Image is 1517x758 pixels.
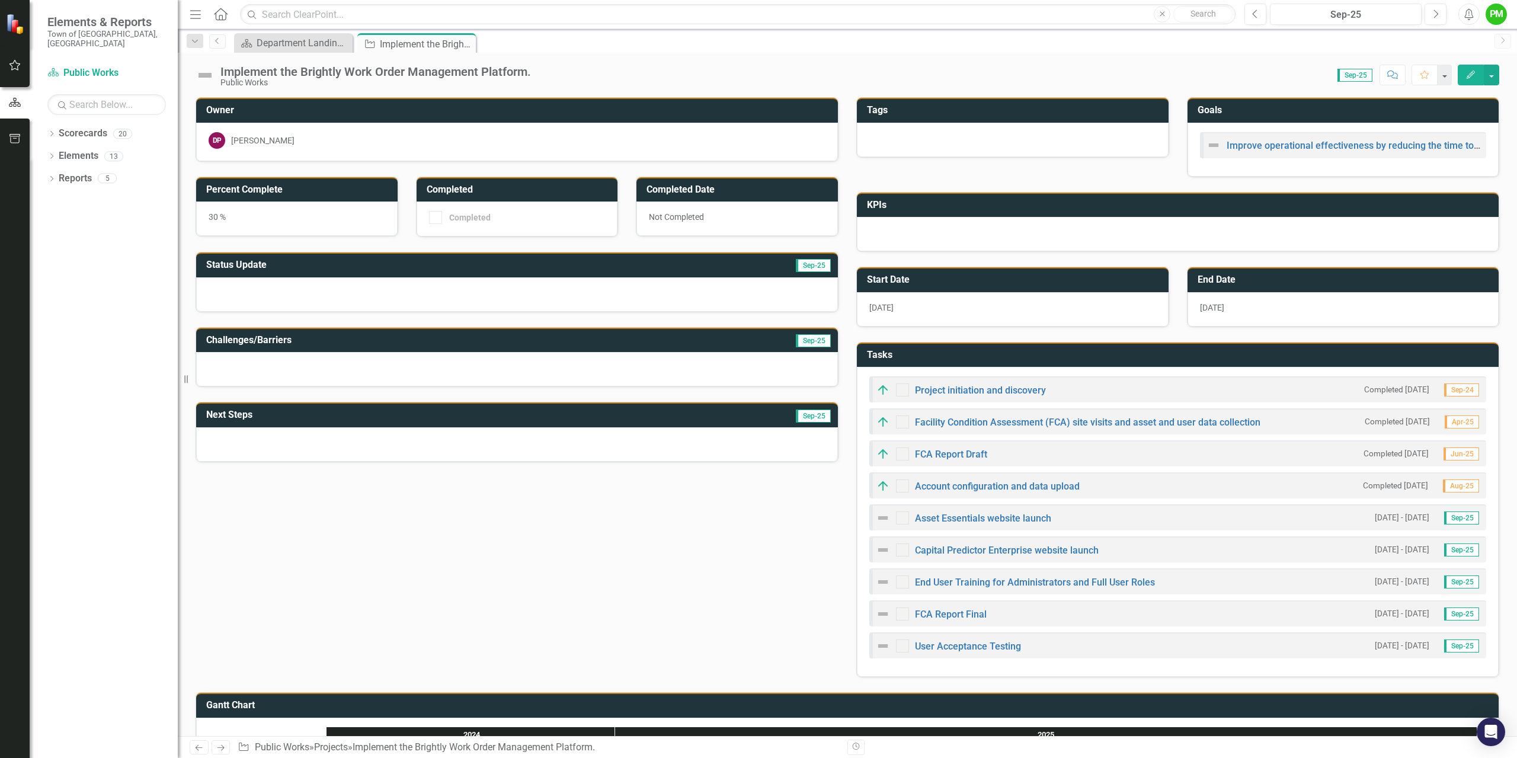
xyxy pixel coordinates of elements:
[1365,416,1430,427] small: Completed [DATE]
[1444,543,1479,556] span: Sep-25
[1200,303,1224,312] span: [DATE]
[1364,384,1429,395] small: Completed [DATE]
[867,350,1493,360] h3: Tasks
[1190,9,1216,18] span: Search
[59,172,92,185] a: Reports
[238,741,838,754] div: » »
[255,741,309,753] a: Public Works
[876,543,890,557] img: Not Defined
[1444,511,1479,524] span: Sep-25
[113,129,132,139] div: 20
[1444,639,1479,653] span: Sep-25
[237,36,350,50] a: Department Landing Page
[6,13,27,34] img: ClearPoint Strategy
[206,700,1493,711] h3: Gantt Chart
[915,385,1046,396] a: Project initiation and discovery
[915,577,1155,588] a: End User Training for Administrators and Full User Roles
[1364,448,1429,459] small: Completed [DATE]
[1375,640,1429,651] small: [DATE] - [DATE]
[867,274,1163,285] h3: Start Date
[1444,383,1479,396] span: Sep-24
[1198,105,1493,116] h3: Goals
[796,410,831,423] span: Sep-25
[47,29,166,49] small: Town of [GEOGRAPHIC_DATA], [GEOGRAPHIC_DATA]
[47,66,166,80] a: Public Works
[1198,274,1493,285] h3: End Date
[104,151,123,161] div: 13
[98,174,117,184] div: 5
[1477,718,1505,746] div: Open Intercom Messenger
[876,607,890,621] img: Not Defined
[876,575,890,589] img: Not Defined
[1274,8,1417,22] div: Sep-25
[1486,4,1507,25] button: PM
[59,127,107,140] a: Scorecards
[647,184,832,195] h3: Completed Date
[427,184,612,195] h3: Completed
[1444,575,1479,589] span: Sep-25
[1173,6,1233,23] button: Search
[915,481,1080,492] a: Account configuration and data upload
[915,513,1051,524] a: Asset Essentials website launch
[47,94,166,115] input: Search Below...
[206,105,832,116] h3: Owner
[876,639,890,653] img: Not Defined
[1206,138,1221,152] img: Not Defined
[876,511,890,525] img: Not Defined
[1337,69,1372,82] span: Sep-25
[869,303,894,312] span: [DATE]
[353,741,595,753] div: Implement the Brightly Work Order Management Platform.
[1444,447,1479,460] span: Jun-25
[257,36,350,50] div: Department Landing Page
[1443,479,1479,492] span: Aug-25
[615,727,1477,743] div: 2025
[196,66,215,85] img: Not Defined
[876,383,890,397] img: On Target
[206,184,392,195] h3: Percent Complete
[876,479,890,493] img: On Target
[1375,512,1429,523] small: [DATE] - [DATE]
[47,15,166,29] span: Elements & Reports
[220,65,531,78] div: Implement the Brightly Work Order Management Platform.
[915,609,987,620] a: FCA Report Final
[636,202,838,236] div: Not Completed
[206,260,598,270] h3: Status Update
[867,105,1163,116] h3: Tags
[915,417,1260,428] a: Facility Condition Assessment (FCA) site visits and asset and user data collection
[915,545,1099,556] a: Capital Predictor Enterprise website launch
[876,415,890,429] img: On Target
[1270,4,1422,25] button: Sep-25
[240,4,1236,25] input: Search ClearPoint...
[876,447,890,461] img: On Target
[867,200,1493,210] h3: KPIs
[196,202,398,236] div: 30 %
[1375,576,1429,587] small: [DATE] - [DATE]
[220,78,531,87] div: Public Works
[915,641,1021,652] a: User Acceptance Testing
[206,335,646,346] h3: Challenges/Barriers
[796,259,831,272] span: Sep-25
[59,149,98,163] a: Elements
[206,410,558,420] h3: Next Steps
[1375,544,1429,555] small: [DATE] - [DATE]
[209,132,225,149] div: DP
[915,449,987,460] a: FCA Report Draft
[380,37,473,52] div: Implement the Brightly Work Order Management Platform.
[1445,415,1479,428] span: Apr-25
[1363,480,1428,491] small: Completed [DATE]
[231,135,295,146] div: [PERSON_NAME]
[328,727,615,743] div: 2024
[1444,607,1479,621] span: Sep-25
[796,334,831,347] span: Sep-25
[314,741,348,753] a: Projects
[1375,608,1429,619] small: [DATE] - [DATE]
